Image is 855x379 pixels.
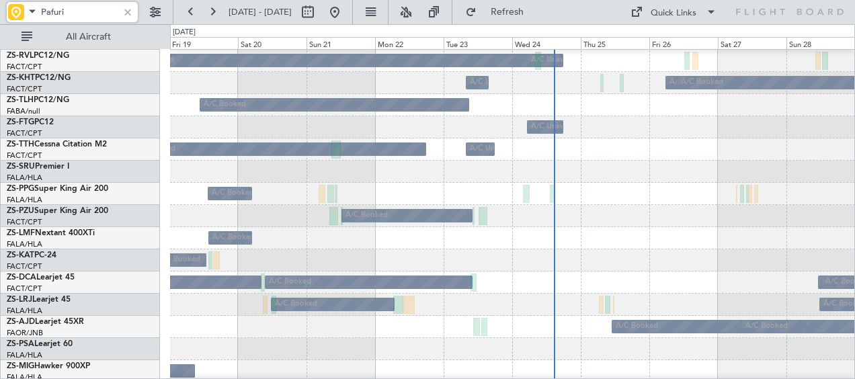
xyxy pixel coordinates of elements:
[7,318,35,326] span: ZS-AJD
[624,1,723,23] button: Quick Links
[581,37,649,49] div: Thu 25
[7,261,42,271] a: FACT/CPT
[7,362,34,370] span: ZS-MIG
[651,7,696,20] div: Quick Links
[531,50,587,71] div: A/C Unavailable
[7,84,42,94] a: FACT/CPT
[7,151,42,161] a: FACT/CPT
[212,183,254,204] div: A/C Booked
[7,239,42,249] a: FALA/HLA
[7,195,42,205] a: FALA/HLA
[7,207,34,215] span: ZS-PZU
[7,217,42,227] a: FACT/CPT
[7,96,69,104] a: ZS-TLHPC12/NG
[531,117,587,137] div: A/C Unavailable
[212,228,255,248] div: A/C Booked
[15,26,146,48] button: All Aircraft
[7,251,56,259] a: ZS-KATPC-24
[7,52,34,60] span: ZS-RVL
[7,328,43,338] a: FAOR/JNB
[512,37,581,49] div: Wed 24
[470,73,526,93] div: A/C Unavailable
[35,32,142,42] span: All Aircraft
[229,6,292,18] span: [DATE] - [DATE]
[7,273,75,282] a: ZS-DCALearjet 45
[7,185,108,193] a: ZS-PPGSuper King Air 200
[7,340,73,348] a: ZS-PSALearjet 60
[7,140,107,149] a: ZS-TTHCessna Citation M2
[7,284,42,294] a: FACT/CPT
[7,306,42,316] a: FALA/HLA
[745,317,788,337] div: A/C Booked
[7,52,69,60] a: ZS-RVLPC12/NG
[7,185,34,193] span: ZS-PPG
[269,272,311,292] div: A/C Booked
[479,7,536,17] span: Refresh
[204,95,246,115] div: A/C Booked
[7,140,34,149] span: ZS-TTH
[41,2,118,22] input: Airport
[7,163,35,171] span: ZS-SRU
[616,317,658,337] div: A/C Booked
[786,37,855,49] div: Sun 28
[7,296,71,304] a: ZS-LRJLearjet 45
[7,229,95,237] a: ZS-LMFNextant 400XTi
[158,250,200,270] div: A/C Booked
[307,37,375,49] div: Sun 21
[7,96,34,104] span: ZS-TLH
[7,74,35,82] span: ZS-KHT
[169,37,238,49] div: Fri 19
[375,37,444,49] div: Mon 22
[7,362,90,370] a: ZS-MIGHawker 900XP
[7,340,34,348] span: ZS-PSA
[7,128,42,138] a: FACT/CPT
[7,207,108,215] a: ZS-PZUSuper King Air 200
[238,37,307,49] div: Sat 20
[345,206,388,226] div: A/C Booked
[7,118,54,126] a: ZS-FTGPC12
[7,163,69,171] a: ZS-SRUPremier I
[7,251,34,259] span: ZS-KAT
[681,73,723,93] div: A/C Booked
[7,350,42,360] a: FALA/HLA
[173,27,196,38] div: [DATE]
[7,273,36,282] span: ZS-DCA
[470,139,526,159] div: A/C Unavailable
[7,318,84,326] a: ZS-AJDLearjet 45XR
[718,37,786,49] div: Sat 27
[7,173,42,183] a: FALA/HLA
[444,37,512,49] div: Tue 23
[7,229,35,237] span: ZS-LMF
[649,37,718,49] div: Fri 26
[7,74,71,82] a: ZS-KHTPC12/NG
[7,118,34,126] span: ZS-FTG
[669,73,725,93] div: A/C Unavailable
[459,1,540,23] button: Refresh
[275,294,317,314] div: A/C Booked
[7,296,32,304] span: ZS-LRJ
[7,62,42,72] a: FACT/CPT
[7,106,40,116] a: FABA/null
